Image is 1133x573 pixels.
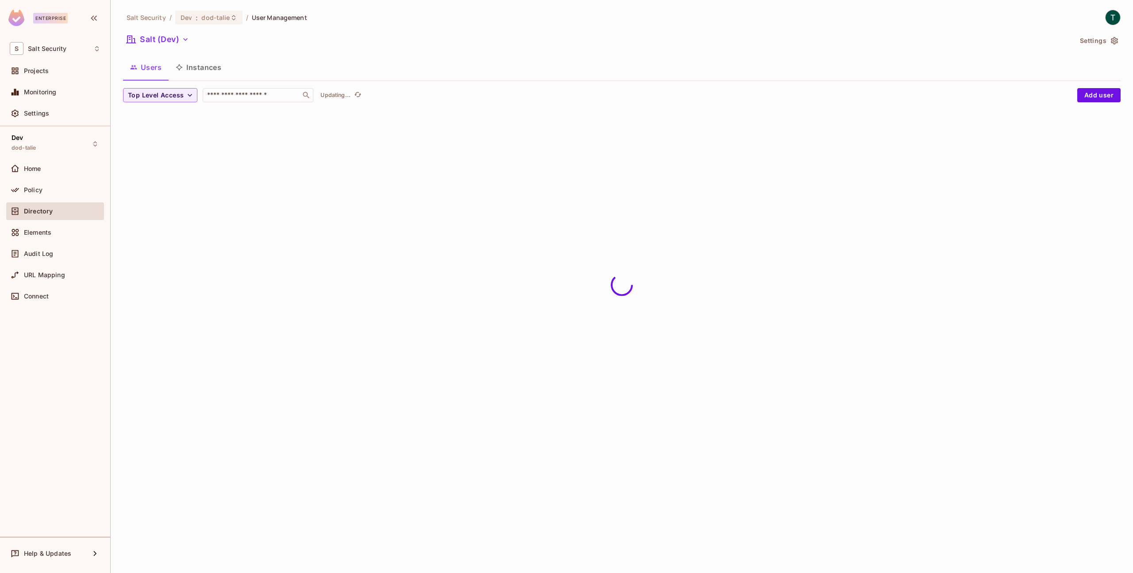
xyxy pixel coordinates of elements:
[123,32,193,46] button: Salt (Dev)
[24,186,42,194] span: Policy
[201,13,230,22] span: dod-talie
[24,165,41,172] span: Home
[1076,34,1121,48] button: Settings
[24,89,57,96] span: Monitoring
[24,293,49,300] span: Connect
[127,13,166,22] span: the active workspace
[128,90,184,101] span: Top Level Access
[170,13,172,22] li: /
[195,14,198,21] span: :
[352,90,363,101] button: refresh
[24,550,71,557] span: Help & Updates
[33,13,68,23] div: Enterprise
[28,45,66,52] span: Workspace: Salt Security
[24,110,49,117] span: Settings
[24,271,65,279] span: URL Mapping
[181,13,192,22] span: Dev
[8,10,24,26] img: SReyMgAAAABJRU5ErkJggg==
[1077,88,1121,102] button: Add user
[12,134,23,141] span: Dev
[1106,10,1120,25] img: Tali Ezra
[351,90,363,101] span: Click to refresh data
[123,56,169,78] button: Users
[169,56,228,78] button: Instances
[252,13,307,22] span: User Management
[320,92,351,99] p: Updating...
[10,42,23,55] span: S
[354,91,362,100] span: refresh
[12,144,36,151] span: dod-talie
[123,88,197,102] button: Top Level Access
[24,208,53,215] span: Directory
[24,229,51,236] span: Elements
[24,250,53,257] span: Audit Log
[246,13,248,22] li: /
[24,67,49,74] span: Projects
